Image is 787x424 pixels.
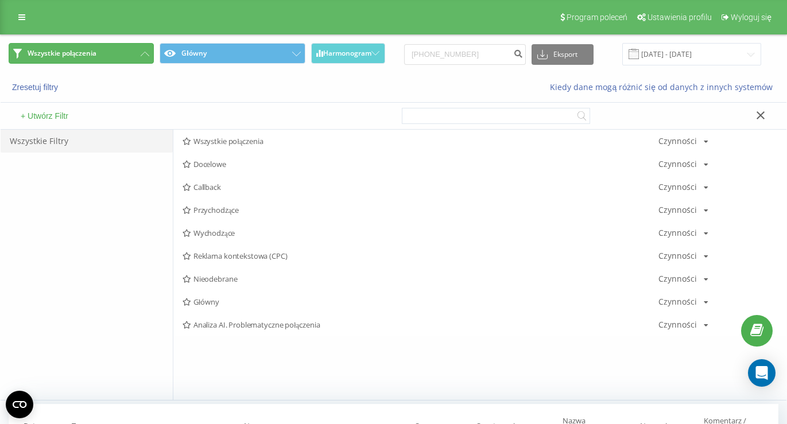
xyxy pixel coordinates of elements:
span: Przychodzące [183,206,658,214]
span: Ustawienia profilu [648,13,712,22]
button: Wszystkie połączenia [9,43,154,64]
div: Czynności [658,137,697,145]
span: Harmonogram [323,49,371,57]
button: Zamknij [753,110,769,122]
input: Wyszukiwanie według numeru [404,44,526,65]
div: Czynności [658,160,697,168]
span: Nieodebrane [183,275,658,283]
span: Callback [183,183,658,191]
div: Czynności [658,252,697,260]
div: Open Intercom Messenger [748,359,776,387]
div: Czynności [658,206,697,214]
span: Główny [183,298,658,306]
div: Czynności [658,183,697,191]
div: Czynności [658,298,697,306]
button: Open CMP widget [6,391,33,418]
div: Czynności [658,275,697,283]
span: Docelowe [183,160,658,168]
button: Główny [160,43,305,64]
a: Kiedy dane mogą różnić się od danych z innych systemów [550,81,778,92]
span: Wszystkie połączenia [28,49,96,58]
span: Wszystkie połączenia [183,137,658,145]
div: Czynności [658,229,697,237]
span: Reklama kontekstowa (CPC) [183,252,658,260]
div: Wszystkie Filtry [1,130,173,153]
button: Harmonogram [311,43,385,64]
div: Czynności [658,321,697,329]
button: + Utwórz Filtr [17,111,72,121]
button: Zresetuj filtry [9,82,64,92]
span: Program poleceń [567,13,627,22]
button: Eksport [532,44,594,65]
span: Analiza AI. Problematyczne połączenia [183,321,658,329]
span: Wyloguj się [731,13,772,22]
span: Wychodzące [183,229,658,237]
